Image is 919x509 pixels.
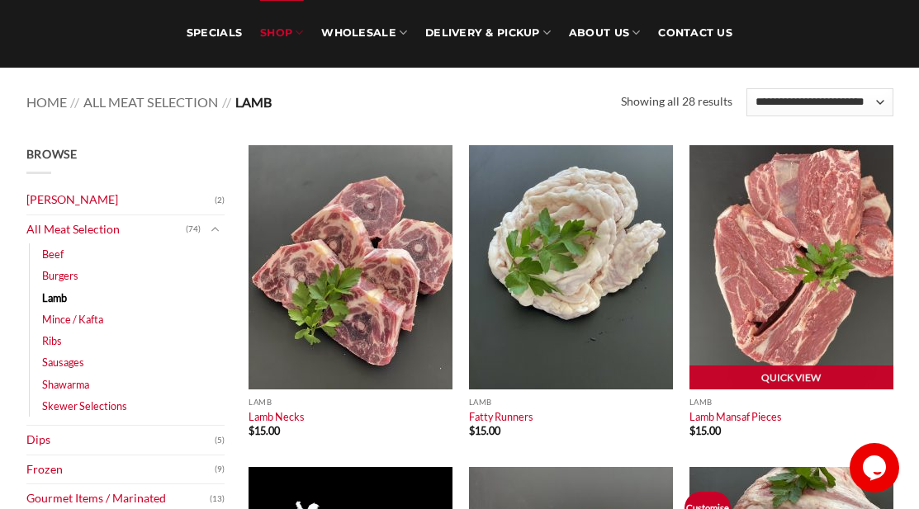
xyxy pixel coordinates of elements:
span: (74) [186,217,201,242]
span: (9) [215,457,225,482]
span: $ [469,424,475,437]
a: Lamb Mansaf Pieces [689,410,782,423]
span: // [222,94,231,110]
span: (2) [215,188,225,213]
a: Quick View [689,365,893,390]
bdi: 15.00 [469,424,500,437]
select: Shop order [746,88,893,116]
a: Home [26,94,67,110]
a: [PERSON_NAME] [26,186,215,214]
img: Lamb Necks [249,145,452,389]
p: Showing all 28 results [621,92,732,111]
a: Beef [42,243,64,265]
a: Frozen [26,455,215,484]
span: (5) [215,428,225,453]
span: Browse [26,147,78,161]
span: $ [689,424,695,437]
p: Lamb [689,398,893,407]
a: Lamb Necks [249,410,305,423]
p: Lamb [249,398,452,407]
span: Lamb [235,94,272,110]
span: $ [249,424,254,437]
a: Skewer Selections [42,395,127,417]
a: Lamb [42,287,67,309]
bdi: 15.00 [249,424,280,437]
a: Burgers [42,265,78,286]
a: All Meat Selection [83,94,218,110]
a: Ribs [42,330,62,351]
a: Fatty Runners [469,410,533,423]
bdi: 15.00 [689,424,721,437]
span: // [70,94,79,110]
img: Lamb-Mansaf-Pieces [689,145,893,389]
a: Mince / Kafta [42,309,103,330]
a: Shawarma [42,374,89,395]
a: All Meat Selection [26,215,186,244]
a: Sausages [42,351,84,373]
p: Lamb [469,398,673,407]
iframe: chat widget [850,443,902,493]
a: Dips [26,426,215,455]
button: Toggle [205,220,225,238]
img: Fatty Runners [469,145,673,389]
